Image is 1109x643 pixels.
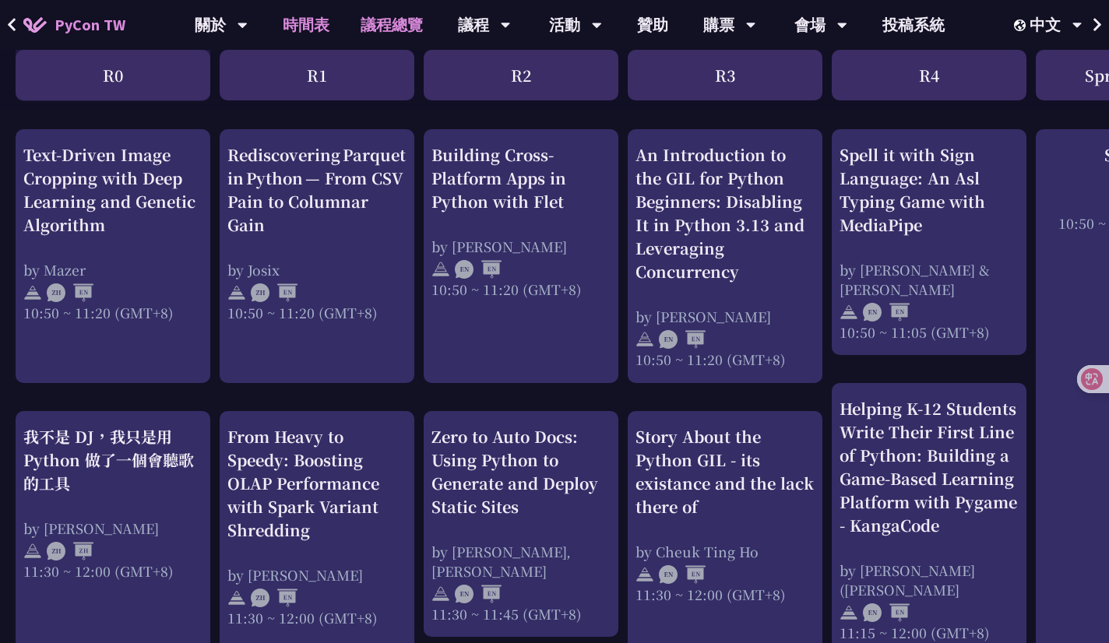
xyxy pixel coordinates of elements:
div: R3 [628,50,822,100]
div: by [PERSON_NAME] & [PERSON_NAME] [840,260,1019,299]
div: From Heavy to Speedy: Boosting OLAP Performance with Spark Variant Shredding [227,425,407,542]
img: svg+xml;base64,PHN2ZyB4bWxucz0iaHR0cDovL3d3dy53My5vcmcvMjAwMC9zdmciIHdpZHRoPSIyNCIgaGVpZ2h0PSIyNC... [227,283,246,302]
div: by [PERSON_NAME] ([PERSON_NAME] [840,560,1019,599]
img: Locale Icon [1014,19,1030,31]
img: Home icon of PyCon TW 2025 [23,17,47,33]
a: Text-Driven Image Cropping with Deep Learning and Genetic Algorithm by Mazer 10:50 ~ 11:20 (GMT+8) [23,143,202,370]
img: svg+xml;base64,PHN2ZyB4bWxucz0iaHR0cDovL3d3dy53My5vcmcvMjAwMC9zdmciIHdpZHRoPSIyNCIgaGVpZ2h0PSIyNC... [840,303,858,321]
div: 10:50 ~ 11:20 (GMT+8) [227,303,407,322]
img: ENEN.5a408d1.svg [863,303,910,321]
img: svg+xml;base64,PHN2ZyB4bWxucz0iaHR0cDovL3d3dy53My5vcmcvMjAwMC9zdmciIHdpZHRoPSIyNCIgaGVpZ2h0PSIyNC... [23,542,42,560]
img: ENEN.5a408d1.svg [659,330,706,349]
img: ENEN.5a408d1.svg [455,585,502,603]
div: Text-Driven Image Cropping with Deep Learning and Genetic Algorithm [23,143,202,237]
div: by Cheuk Ting Ho [635,542,815,561]
a: An Introduction to the GIL for Python Beginners: Disabling It in Python 3.13 and Leveraging Concu... [635,143,815,370]
div: by [PERSON_NAME], [PERSON_NAME] [431,542,611,581]
div: Zero to Auto Docs: Using Python to Generate and Deploy Static Sites [431,425,611,518]
img: ZHEN.371966e.svg [251,283,297,302]
img: ENEN.5a408d1.svg [863,603,910,622]
img: svg+xml;base64,PHN2ZyB4bWxucz0iaHR0cDovL3d3dy53My5vcmcvMjAwMC9zdmciIHdpZHRoPSIyNCIgaGVpZ2h0PSIyNC... [431,260,450,279]
img: ENEN.5a408d1.svg [659,565,706,584]
div: by [PERSON_NAME] [635,307,815,326]
img: ZHEN.371966e.svg [251,589,297,607]
img: svg+xml;base64,PHN2ZyB4bWxucz0iaHR0cDovL3d3dy53My5vcmcvMjAwMC9zdmciIHdpZHRoPSIyNCIgaGVpZ2h0PSIyNC... [840,603,858,622]
img: svg+xml;base64,PHN2ZyB4bWxucz0iaHR0cDovL3d3dy53My5vcmcvMjAwMC9zdmciIHdpZHRoPSIyNCIgaGVpZ2h0PSIyNC... [635,565,654,584]
div: R0 [16,50,210,100]
img: svg+xml;base64,PHN2ZyB4bWxucz0iaHR0cDovL3d3dy53My5vcmcvMjAwMC9zdmciIHdpZHRoPSIyNCIgaGVpZ2h0PSIyNC... [635,330,654,349]
div: 10:50 ~ 11:05 (GMT+8) [840,322,1019,342]
div: Story About the Python GIL - its existance and the lack there of [635,425,815,518]
div: 11:30 ~ 12:00 (GMT+8) [635,585,815,604]
img: svg+xml;base64,PHN2ZyB4bWxucz0iaHR0cDovL3d3dy53My5vcmcvMjAwMC9zdmciIHdpZHRoPSIyNCIgaGVpZ2h0PSIyNC... [227,589,246,607]
div: 11:30 ~ 12:00 (GMT+8) [23,561,202,581]
div: R4 [832,50,1026,100]
div: Rediscovering Parquet in Python — From CSV Pain to Columnar Gain [227,143,407,237]
div: by Josix [227,260,407,279]
div: 10:50 ~ 11:20 (GMT+8) [431,279,611,299]
a: Rediscovering Parquet in Python — From CSV Pain to Columnar Gain by Josix 10:50 ~ 11:20 (GMT+8) [227,143,407,370]
div: by [PERSON_NAME] [227,565,407,585]
img: ENEN.5a408d1.svg [455,260,502,279]
div: R1 [220,50,414,100]
img: svg+xml;base64,PHN2ZyB4bWxucz0iaHR0cDovL3d3dy53My5vcmcvMjAwMC9zdmciIHdpZHRoPSIyNCIgaGVpZ2h0PSIyNC... [23,283,42,302]
div: 我不是 DJ，我只是用 Python 做了一個會聽歌的工具 [23,425,202,495]
div: 10:50 ~ 11:20 (GMT+8) [23,303,202,322]
div: by [PERSON_NAME] [431,237,611,256]
span: PyCon TW [55,13,125,37]
a: Zero to Auto Docs: Using Python to Generate and Deploy Static Sites by [PERSON_NAME], [PERSON_NAM... [431,425,611,624]
div: 11:15 ~ 12:00 (GMT+8) [840,623,1019,642]
div: 11:30 ~ 11:45 (GMT+8) [431,604,611,624]
div: by Mazer [23,260,202,279]
a: Building Cross-Platform Apps in Python with Flet by [PERSON_NAME] 10:50 ~ 11:20 (GMT+8) [431,143,611,370]
div: Spell it with Sign Language: An Asl Typing Game with MediaPipe [840,143,1019,237]
a: PyCon TW [8,5,141,44]
img: ZHEN.371966e.svg [47,283,93,302]
div: An Introduction to the GIL for Python Beginners: Disabling It in Python 3.13 and Leveraging Concu... [635,143,815,283]
img: ZHZH.38617ef.svg [47,542,93,560]
div: 11:30 ~ 12:00 (GMT+8) [227,608,407,627]
div: Building Cross-Platform Apps in Python with Flet [431,143,611,213]
img: svg+xml;base64,PHN2ZyB4bWxucz0iaHR0cDovL3d3dy53My5vcmcvMjAwMC9zdmciIHdpZHRoPSIyNCIgaGVpZ2h0PSIyNC... [431,585,450,603]
div: by [PERSON_NAME] [23,518,202,538]
a: Spell it with Sign Language: An Asl Typing Game with MediaPipe by [PERSON_NAME] & [PERSON_NAME] 1... [840,143,1019,342]
div: R2 [424,50,618,100]
div: 10:50 ~ 11:20 (GMT+8) [635,350,815,369]
div: Helping K-12 Students Write Their First Line of Python: Building a Game-Based Learning Platform w... [840,397,1019,537]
